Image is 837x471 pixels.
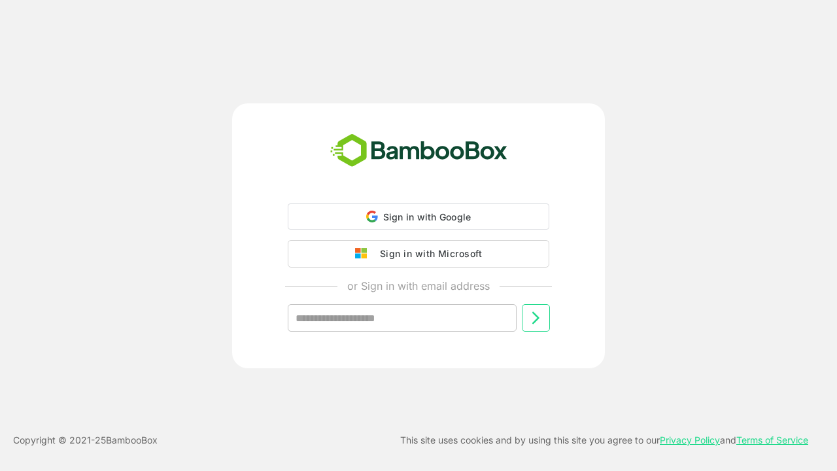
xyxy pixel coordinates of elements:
a: Privacy Policy [660,434,720,445]
a: Terms of Service [736,434,808,445]
div: Sign in with Microsoft [373,245,482,262]
p: Copyright © 2021- 25 BambooBox [13,432,158,448]
span: Sign in with Google [383,211,471,222]
img: google [355,248,373,260]
p: This site uses cookies and by using this site you agree to our and [400,432,808,448]
button: Sign in with Microsoft [288,240,549,268]
div: Sign in with Google [288,203,549,230]
p: or Sign in with email address [347,278,490,294]
img: bamboobox [323,130,515,173]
